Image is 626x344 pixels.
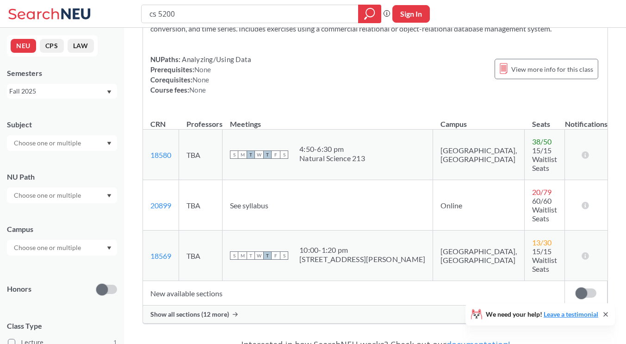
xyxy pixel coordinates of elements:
[179,180,223,231] td: TBA
[189,86,206,94] span: None
[525,110,565,130] th: Seats
[180,55,251,63] span: Analyzing/Using Data
[7,224,117,234] div: Campus
[7,172,117,182] div: NU Path
[238,150,247,159] span: M
[230,251,238,260] span: S
[11,39,36,53] button: NEU
[238,251,247,260] span: M
[7,84,117,99] div: Fall 2025Dropdown arrow
[230,201,268,210] span: See syllabus
[9,190,87,201] input: Choose one or multiple
[433,110,525,130] th: Campus
[7,321,117,331] span: Class Type
[107,246,112,250] svg: Dropdown arrow
[192,75,209,84] span: None
[7,284,31,294] p: Honors
[230,150,238,159] span: S
[7,68,117,78] div: Semesters
[299,144,365,154] div: 4:50 - 6:30 pm
[247,251,255,260] span: T
[364,7,375,20] svg: magnifying glass
[532,247,557,273] span: 15/15 Waitlist Seats
[150,310,229,319] span: Show all sections (12 more)
[565,110,607,130] th: Notifications
[7,119,117,130] div: Subject
[107,194,112,198] svg: Dropdown arrow
[272,251,280,260] span: F
[433,231,525,281] td: [GEOGRAPHIC_DATA], [GEOGRAPHIC_DATA]
[255,150,263,159] span: W
[9,138,87,149] input: Choose one or multiple
[486,311,598,318] span: We need your help!
[107,142,112,145] svg: Dropdown arrow
[150,150,171,159] a: 18580
[433,180,525,231] td: Online
[433,130,525,180] td: [GEOGRAPHIC_DATA], [GEOGRAPHIC_DATA]
[358,5,381,23] div: magnifying glass
[179,110,223,130] th: Professors
[150,119,166,129] div: CRN
[392,5,430,23] button: Sign In
[68,39,94,53] button: LAW
[299,154,365,163] div: Natural Science 213
[179,231,223,281] td: TBA
[532,238,552,247] span: 13 / 30
[179,130,223,180] td: TBA
[143,306,607,323] div: Show all sections (12 more)
[299,245,425,255] div: 10:00 - 1:20 pm
[247,150,255,159] span: T
[40,39,64,53] button: CPS
[143,281,565,306] td: New available sections
[107,90,112,94] svg: Dropdown arrow
[544,310,598,318] a: Leave a testimonial
[223,110,433,130] th: Meetings
[255,251,263,260] span: W
[263,251,272,260] span: T
[150,201,171,210] a: 20899
[532,188,552,196] span: 20 / 79
[7,240,117,256] div: Dropdown arrow
[263,150,272,159] span: T
[9,242,87,253] input: Choose one or multiple
[299,255,425,264] div: [STREET_ADDRESS][PERSON_NAME]
[280,251,288,260] span: S
[532,137,552,146] span: 38 / 50
[280,150,288,159] span: S
[150,54,251,95] div: NUPaths: Prerequisites: Corequisites: Course fees:
[272,150,280,159] span: F
[7,188,117,203] div: Dropdown arrow
[9,86,106,96] div: Fall 2025
[194,65,211,74] span: None
[532,146,557,172] span: 15/15 Waitlist Seats
[149,6,352,22] input: Class, professor, course number, "phrase"
[511,63,593,75] span: View more info for this class
[7,135,117,151] div: Dropdown arrow
[532,196,557,223] span: 60/60 Waitlist Seats
[150,251,171,260] a: 18569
